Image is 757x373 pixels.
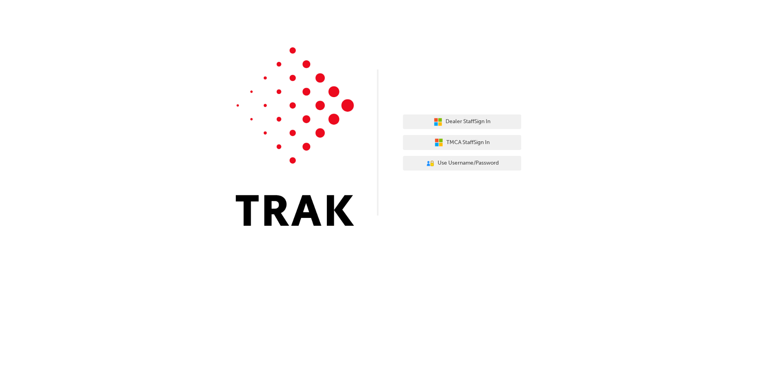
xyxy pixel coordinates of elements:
button: Dealer StaffSign In [403,114,521,129]
span: TMCA Staff Sign In [446,138,490,147]
span: Dealer Staff Sign In [446,117,490,126]
span: Use Username/Password [438,159,499,168]
img: Trak [236,47,354,226]
button: TMCA StaffSign In [403,135,521,150]
button: Use Username/Password [403,156,521,171]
